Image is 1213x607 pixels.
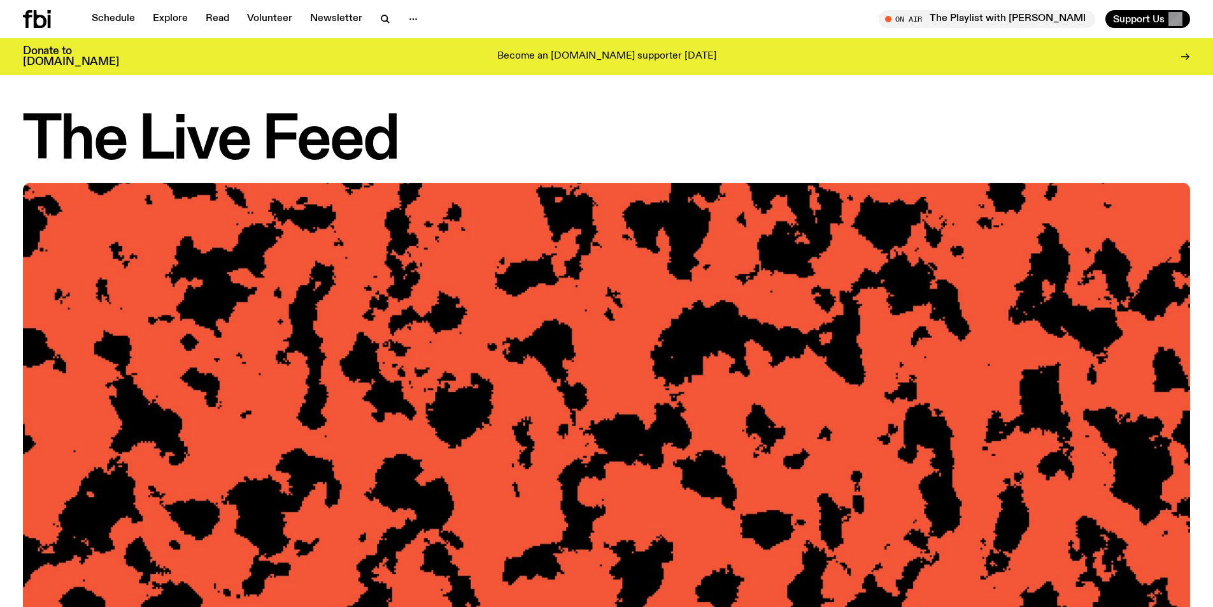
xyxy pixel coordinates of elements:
[198,10,237,28] a: Read
[23,113,1190,170] h1: The Live Feed
[239,10,300,28] a: Volunteer
[1113,13,1165,25] span: Support Us
[145,10,195,28] a: Explore
[879,10,1095,28] button: On AirThe Playlist with [PERSON_NAME]
[84,10,143,28] a: Schedule
[23,46,119,68] h3: Donate to [DOMAIN_NAME]
[1105,10,1190,28] button: Support Us
[497,51,716,62] p: Become an [DOMAIN_NAME] supporter [DATE]
[302,10,370,28] a: Newsletter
